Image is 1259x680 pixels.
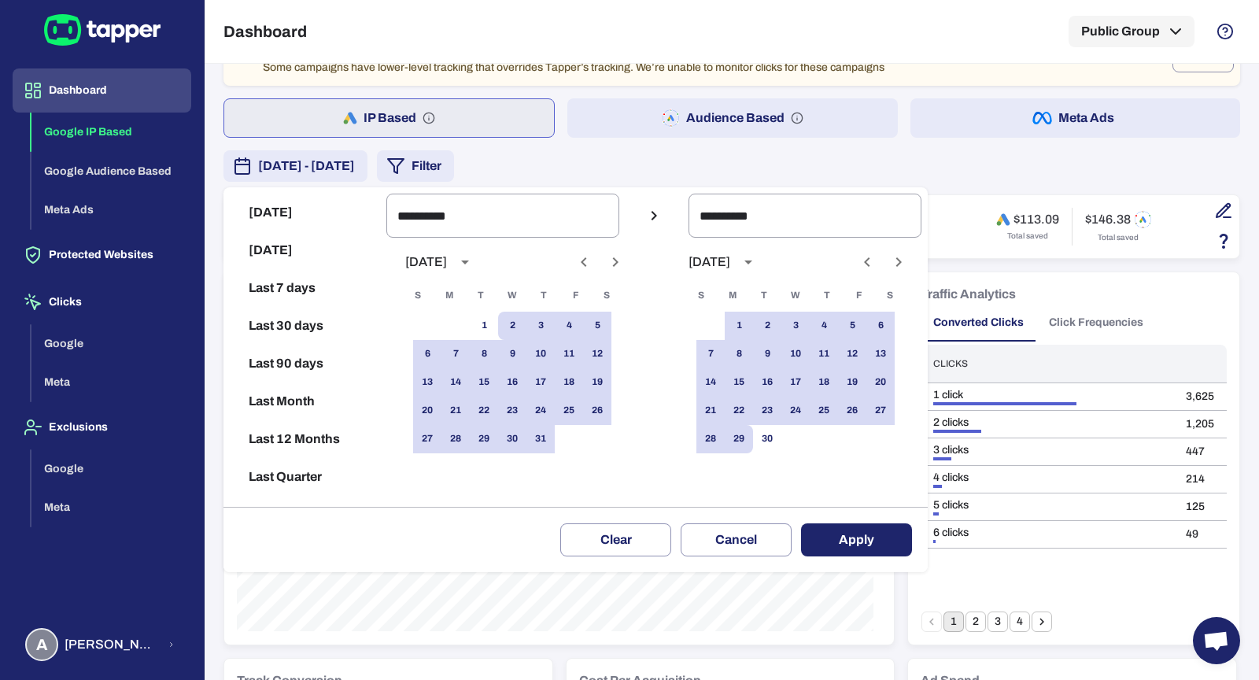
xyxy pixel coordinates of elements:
button: 13 [866,340,895,368]
button: 14 [441,368,470,397]
button: 15 [725,368,753,397]
span: Friday [561,280,589,312]
button: Previous month [570,249,597,275]
button: calendar view is open, switch to year view [735,249,762,275]
button: 2 [498,312,526,340]
button: 23 [498,397,526,425]
button: Cancel [681,523,792,556]
button: 25 [810,397,838,425]
button: Last 30 days [230,307,380,345]
button: 9 [498,340,526,368]
button: 8 [470,340,498,368]
button: 26 [838,397,866,425]
button: 11 [555,340,583,368]
button: 17 [526,368,555,397]
button: 4 [810,312,838,340]
span: Wednesday [781,280,810,312]
span: Monday [718,280,747,312]
button: 28 [696,425,725,453]
button: 5 [838,312,866,340]
button: 9 [753,340,781,368]
button: [DATE] [230,194,380,231]
span: Sunday [687,280,715,312]
button: [DATE] [230,231,380,269]
div: Open chat [1193,617,1240,664]
span: Tuesday [467,280,495,312]
button: 12 [838,340,866,368]
button: Next month [602,249,629,275]
span: Saturday [593,280,621,312]
button: 6 [866,312,895,340]
span: Tuesday [750,280,778,312]
button: 23 [753,397,781,425]
button: 6 [413,340,441,368]
button: 18 [555,368,583,397]
button: 19 [583,368,611,397]
div: [DATE] [689,254,730,270]
button: 22 [470,397,498,425]
button: Last Quarter [230,458,380,496]
button: 19 [838,368,866,397]
span: Sunday [404,280,432,312]
span: Saturday [876,280,904,312]
button: 21 [441,397,470,425]
button: 10 [526,340,555,368]
button: Previous month [854,249,881,275]
button: 20 [413,397,441,425]
button: 26 [583,397,611,425]
button: Last 7 days [230,269,380,307]
button: 7 [696,340,725,368]
button: 2 [753,312,781,340]
button: 7 [441,340,470,368]
button: 15 [470,368,498,397]
button: 16 [498,368,526,397]
button: Last Month [230,382,380,420]
button: 29 [470,425,498,453]
button: 25 [555,397,583,425]
span: Thursday [530,280,558,312]
button: Next month [885,249,912,275]
button: 20 [866,368,895,397]
button: 10 [781,340,810,368]
button: 4 [555,312,583,340]
button: 17 [781,368,810,397]
button: 21 [696,397,725,425]
button: 14 [696,368,725,397]
button: Last 90 days [230,345,380,382]
button: 29 [725,425,753,453]
button: Reset [230,496,380,534]
span: Thursday [813,280,841,312]
button: 13 [413,368,441,397]
button: 18 [810,368,838,397]
button: 11 [810,340,838,368]
button: 31 [526,425,555,453]
div: [DATE] [405,254,447,270]
button: Last 12 Months [230,420,380,458]
button: 3 [526,312,555,340]
button: 1 [470,312,498,340]
button: 30 [753,425,781,453]
button: 3 [781,312,810,340]
button: 27 [413,425,441,453]
button: 22 [725,397,753,425]
button: 28 [441,425,470,453]
button: 5 [583,312,611,340]
button: 24 [526,397,555,425]
span: Monday [435,280,463,312]
button: calendar view is open, switch to year view [452,249,478,275]
button: 12 [583,340,611,368]
button: Apply [801,523,912,556]
button: Clear [560,523,671,556]
button: 24 [781,397,810,425]
button: 8 [725,340,753,368]
button: 1 [725,312,753,340]
button: 16 [753,368,781,397]
span: Wednesday [498,280,526,312]
button: 27 [866,397,895,425]
span: Friday [844,280,873,312]
button: 30 [498,425,526,453]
